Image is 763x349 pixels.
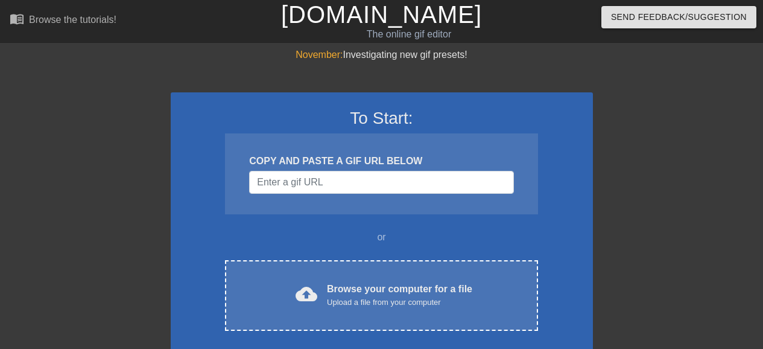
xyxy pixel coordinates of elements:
[327,282,472,309] div: Browse your computer for a file
[327,296,472,309] div: Upload a file from your computer
[10,11,116,30] a: Browse the tutorials!
[601,6,756,28] button: Send Feedback/Suggestion
[296,50,343,60] span: November:
[611,10,747,25] span: Send Feedback/Suggestion
[186,108,577,129] h3: To Start:
[281,1,482,28] a: [DOMAIN_NAME]
[296,283,317,305] span: cloud_upload
[29,14,116,25] div: Browse the tutorials!
[10,11,24,26] span: menu_book
[261,27,558,42] div: The online gif editor
[171,48,593,62] div: Investigating new gif presets!
[249,154,513,168] div: COPY AND PASTE A GIF URL BELOW
[202,230,562,245] div: or
[249,171,513,194] input: Username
